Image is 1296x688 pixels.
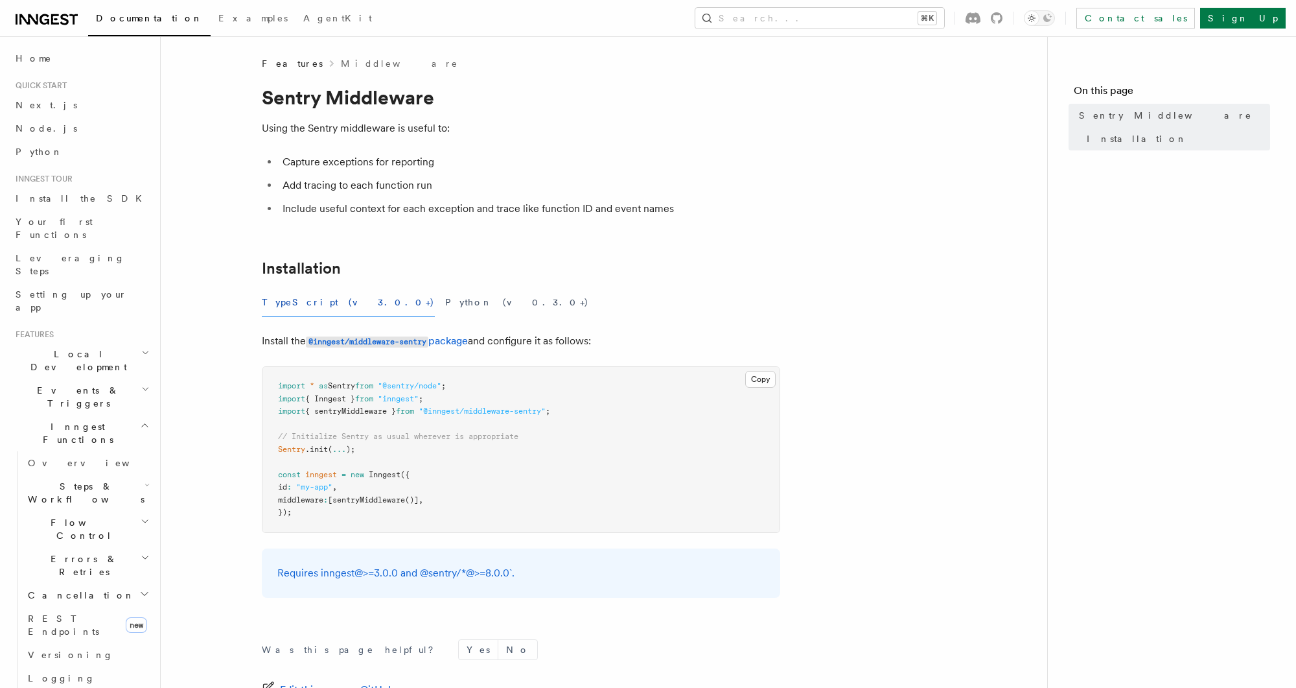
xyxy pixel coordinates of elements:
[23,451,152,475] a: Overview
[211,4,295,35] a: Examples
[319,381,328,390] span: as
[306,337,428,348] code: @inngest/middleware-sentry
[546,407,550,416] span: ;
[303,13,372,23] span: AgentKit
[332,445,346,454] span: ...
[10,140,152,163] a: Python
[262,86,780,109] h1: Sentry Middleware
[419,495,423,504] span: ,
[262,643,443,656] p: Was this page helpful?
[16,253,125,276] span: Leveraging Steps
[23,607,152,643] a: REST Endpointsnew
[498,640,537,659] button: No
[10,174,73,184] span: Inngest tour
[445,288,589,317] button: Python (v0.3.0+)
[16,100,77,110] span: Next.js
[10,379,152,415] button: Events & Triggers
[305,470,337,479] span: inngest
[459,640,498,659] button: Yes
[262,119,780,137] p: Using the Sentry middleware is useful to:
[10,283,152,319] a: Setting up your app
[279,176,780,195] li: Add tracing to each function run
[378,381,441,390] span: "@sentry/node"
[28,613,99,637] span: REST Endpoints
[277,564,765,582] p: Requires inngest@>=3.0.0 and @sentry/*@>=8.0.0`.
[23,643,152,667] a: Versioning
[218,13,288,23] span: Examples
[10,348,141,374] span: Local Development
[369,470,400,479] span: Inngest
[28,650,113,660] span: Versioning
[10,117,152,140] a: Node.js
[16,147,63,157] span: Python
[262,288,435,317] button: TypeScript (v3.0.0+)
[695,8,944,29] button: Search...⌘K
[23,475,152,511] button: Steps & Workflows
[1024,10,1055,26] button: Toggle dark mode
[287,482,292,492] span: :
[96,13,203,23] span: Documentation
[1074,83,1270,104] h4: On this page
[23,516,141,542] span: Flow Control
[355,381,373,390] span: from
[332,495,405,504] span: sentryMiddleware
[306,335,468,347] a: @inngest/middleware-sentrypackage
[16,123,77,134] span: Node.js
[28,458,161,468] span: Overview
[16,193,150,204] span: Install the SDK
[262,332,780,351] p: Install the and configure it as follows:
[378,394,419,403] span: "inngest"
[351,470,364,479] span: new
[279,153,780,171] li: Capture exceptions for reporting
[1076,8,1195,29] a: Contact sales
[10,80,67,91] span: Quick start
[278,495,323,504] span: middleware
[23,552,141,578] span: Errors & Retries
[745,371,776,388] button: Copy
[23,547,152,584] button: Errors & Retries
[328,381,355,390] span: Sentry
[278,508,292,517] span: });
[400,470,410,479] span: ({
[278,381,305,390] span: import
[328,445,332,454] span: (
[278,470,301,479] span: const
[405,495,419,504] span: ()]
[10,246,152,283] a: Leveraging Steps
[419,394,423,403] span: ;
[278,445,305,454] span: Sentry
[1074,104,1270,127] a: Sentry Middleware
[262,259,341,278] a: Installation
[278,432,518,441] span: // Initialize Sentry as usual wherever is appropriate
[1079,109,1252,122] span: Sentry Middleware
[10,93,152,117] a: Next.js
[1200,8,1286,29] a: Sign Up
[278,482,287,492] span: id
[28,673,95,683] span: Logging
[341,470,346,479] span: =
[23,584,152,607] button: Cancellation
[279,200,780,218] li: Include useful context for each exception and trace like function ID and event names
[918,12,936,25] kbd: ⌘K
[262,57,323,70] span: Features
[10,342,152,379] button: Local Development
[396,407,414,416] span: from
[278,407,305,416] span: import
[10,187,152,210] a: Install the SDK
[88,4,211,36] a: Documentation
[16,289,127,313] span: Setting up your app
[10,47,152,70] a: Home
[328,495,332,504] span: [
[441,381,446,390] span: ;
[126,617,147,633] span: new
[16,52,52,65] span: Home
[346,445,355,454] span: );
[10,210,152,246] a: Your first Functions
[305,394,355,403] span: { Inngest }
[295,4,380,35] a: AgentKit
[419,407,546,416] span: "@inngest/middleware-sentry"
[296,482,332,492] span: "my-app"
[1082,127,1270,150] a: Installation
[332,482,337,492] span: ,
[10,415,152,451] button: Inngest Functions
